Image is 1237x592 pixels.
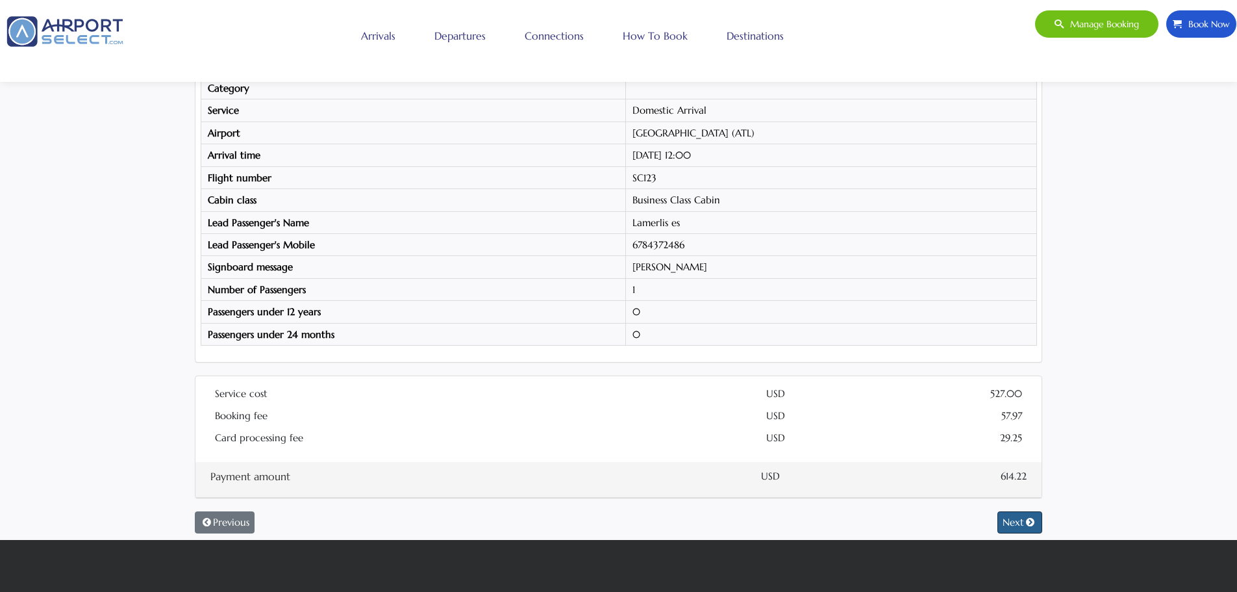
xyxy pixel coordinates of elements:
th: Passengers under 12 years [201,301,625,323]
span: Book Now [1182,10,1230,38]
th: Airport [201,122,625,144]
th: Passengers under 24 months [201,323,625,345]
th: Cabin class [201,189,625,211]
td: 1 [625,278,1036,300]
td: Business Class Cabin [625,189,1036,211]
label: 614.22 [1001,469,1027,484]
td: Domestic Arrival [625,99,1036,122]
td: [GEOGRAPHIC_DATA] (ATL) [625,122,1036,144]
label: 57.97 [1001,408,1022,424]
span: Manage booking [1064,10,1139,38]
button: Next [997,511,1042,534]
td: [DATE] 12:00 [625,144,1036,166]
label: USD [766,386,785,402]
label: 29.25 [1000,430,1022,446]
td: 6784372486 [625,233,1036,255]
th: Lead Passenger's Mobile [201,233,625,255]
a: Connections [521,19,587,52]
th: Service [201,99,625,122]
td: [PERSON_NAME] [625,256,1036,278]
td: SC123 [625,166,1036,188]
p: Booking fee [215,408,747,424]
label: 527.00 [990,386,1022,402]
td: Lamerlis es [625,211,1036,233]
label: USD [761,469,780,484]
p: Service cost [215,386,747,402]
td: 0 [625,301,1036,323]
p: Card processing fee [215,430,747,446]
a: How to book [619,19,691,52]
th: Arrival time [201,144,625,166]
th: Lead Passenger's Name [201,211,625,233]
a: Destinations [723,19,787,52]
a: Book Now [1166,10,1237,38]
th: Category [201,77,625,99]
a: Manage booking [1034,10,1159,38]
a: Arrivals [358,19,399,52]
a: Departures [431,19,489,52]
th: Number of Passengers [201,278,625,300]
td: 0 [625,323,1036,345]
label: USD [766,430,785,446]
button: Previous [195,511,255,534]
th: Signboard message [201,256,625,278]
label: USD [766,408,785,424]
h3: Payment amount [210,469,752,484]
th: Flight number [201,166,625,188]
